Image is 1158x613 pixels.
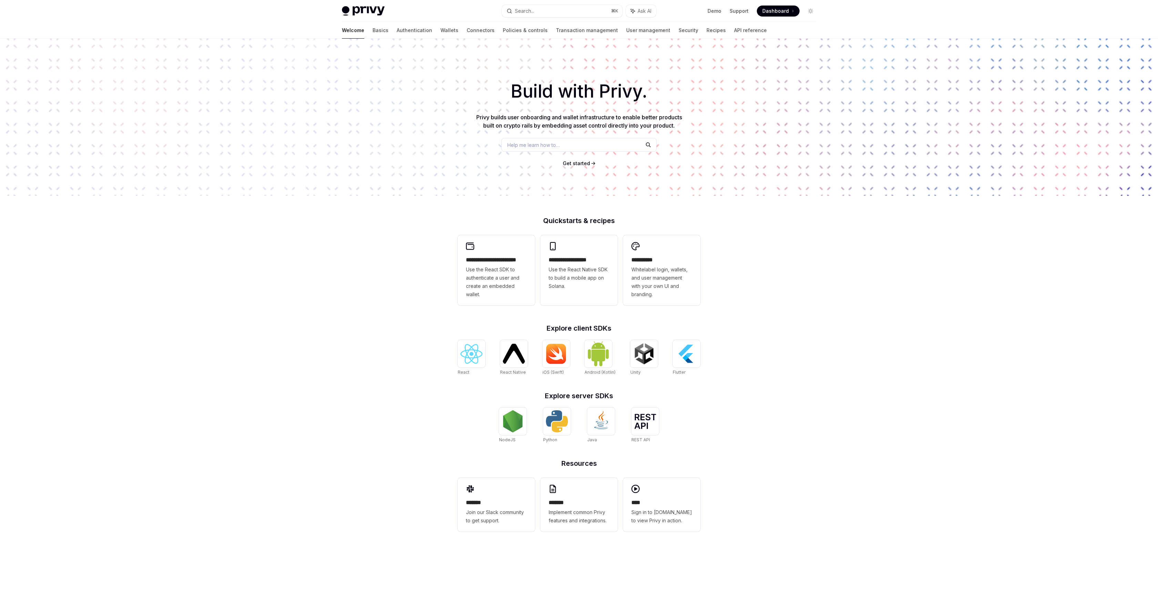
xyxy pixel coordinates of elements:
[458,325,700,332] h2: Explore client SDKs
[507,141,560,149] span: Help me learn how to…
[500,340,528,376] a: React NativeReact Native
[542,370,564,375] span: iOS (Swift)
[540,478,618,532] a: **** **Implement common Privy features and integrations.
[623,235,700,305] a: **** *****Whitelabel login, wallets, and user management with your own UI and branding.
[503,22,548,39] a: Policies & controls
[467,22,495,39] a: Connectors
[546,410,568,432] img: Python
[585,370,616,375] span: Android (Kotlin)
[556,22,618,39] a: Transaction management
[707,22,726,39] a: Recipes
[545,343,567,364] img: iOS (Swift)
[397,22,432,39] a: Authentication
[460,344,482,364] img: React
[502,5,622,17] button: Search...⌘K
[762,8,789,14] span: Dashboard
[458,478,535,532] a: **** **Join our Slack community to get support.
[708,8,721,14] a: Demo
[499,437,516,442] span: NodeJS
[630,340,658,376] a: UnityUnity
[673,340,700,376] a: FlutterFlutter
[458,217,700,224] h2: Quickstarts & recipes
[587,408,615,443] a: JavaJava
[631,265,692,299] span: Whitelabel login, wallets, and user management with your own UI and branding.
[587,437,597,442] span: Java
[549,265,609,290] span: Use the React Native SDK to build a mobile app on Solana.
[634,414,656,429] img: REST API
[549,508,609,525] span: Implement common Privy features and integrations.
[626,5,656,17] button: Ask AI
[590,410,612,432] img: Java
[587,341,609,366] img: Android (Kotlin)
[502,410,524,432] img: NodeJS
[373,22,388,39] a: Basics
[458,370,469,375] span: React
[458,392,700,399] h2: Explore server SDKs
[679,22,698,39] a: Security
[342,6,385,16] img: light logo
[730,8,749,14] a: Support
[563,160,590,167] a: Get started
[500,370,526,375] span: React Native
[458,460,700,467] h2: Resources
[543,437,557,442] span: Python
[757,6,800,17] a: Dashboard
[342,22,364,39] a: Welcome
[563,160,590,166] span: Get started
[623,478,700,532] a: ****Sign in to [DOMAIN_NAME] to view Privy in action.
[499,408,527,443] a: NodeJSNodeJS
[440,22,458,39] a: Wallets
[515,7,534,15] div: Search...
[585,340,616,376] a: Android (Kotlin)Android (Kotlin)
[611,8,618,14] span: ⌘ K
[542,340,570,376] a: iOS (Swift)iOS (Swift)
[458,340,485,376] a: ReactReact
[476,114,682,129] span: Privy builds user onboarding and wallet infrastructure to enable better products built on crypto ...
[466,508,527,525] span: Join our Slack community to get support.
[631,408,659,443] a: REST APIREST API
[633,343,655,365] img: Unity
[638,8,651,14] span: Ask AI
[631,437,650,442] span: REST API
[540,235,618,305] a: **** **** **** ***Use the React Native SDK to build a mobile app on Solana.
[630,370,641,375] span: Unity
[466,265,527,299] span: Use the React SDK to authenticate a user and create an embedded wallet.
[11,78,1147,105] h1: Build with Privy.
[543,408,571,443] a: PythonPython
[626,22,670,39] a: User management
[675,343,698,365] img: Flutter
[805,6,816,17] button: Toggle dark mode
[631,508,692,525] span: Sign in to [DOMAIN_NAME] to view Privy in action.
[503,344,525,363] img: React Native
[734,22,767,39] a: API reference
[673,370,685,375] span: Flutter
